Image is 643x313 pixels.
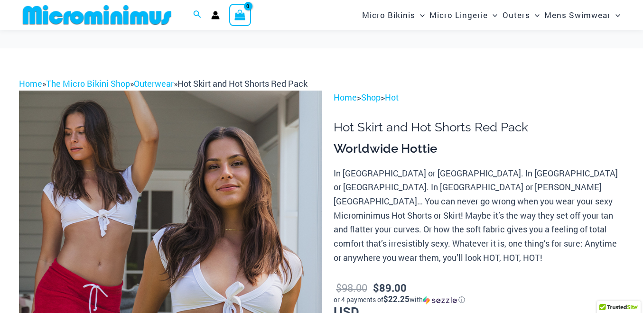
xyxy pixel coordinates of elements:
a: Outerwear [134,78,174,89]
a: Mens SwimwearMenu ToggleMenu Toggle [542,3,623,27]
span: Micro Bikinis [362,3,415,27]
h3: Worldwide Hottie [334,141,624,157]
bdi: 89.00 [373,281,407,295]
a: Hot [385,92,399,103]
span: $ [336,281,342,295]
span: $22.25 [383,294,410,304]
span: Mens Swimwear [544,3,611,27]
a: Account icon link [211,11,220,19]
img: Sezzle [423,296,457,304]
span: Menu Toggle [611,3,620,27]
p: In [GEOGRAPHIC_DATA] or [GEOGRAPHIC_DATA]. In [GEOGRAPHIC_DATA] or [GEOGRAPHIC_DATA]. In [GEOGRAP... [334,166,624,265]
a: View Shopping Cart, empty [229,4,251,26]
p: > > [334,91,624,105]
span: » » » [19,78,308,89]
div: or 4 payments of with [334,295,624,304]
a: Home [19,78,42,89]
span: Outers [503,3,530,27]
nav: Site Navigation [358,1,624,28]
a: Micro LingerieMenu ToggleMenu Toggle [427,3,500,27]
div: or 4 payments of$22.25withSezzle Click to learn more about Sezzle [334,295,624,304]
a: OutersMenu ToggleMenu Toggle [500,3,542,27]
a: The Micro Bikini Shop [46,78,130,89]
img: MM SHOP LOGO FLAT [19,4,175,26]
bdi: 98.00 [336,281,367,295]
span: Hot Skirt and Hot Shorts Red Pack [177,78,308,89]
a: Home [334,92,357,103]
h1: Hot Skirt and Hot Shorts Red Pack [334,120,624,135]
span: Micro Lingerie [429,3,488,27]
a: Micro BikinisMenu ToggleMenu Toggle [360,3,427,27]
span: Menu Toggle [530,3,540,27]
span: $ [373,281,379,295]
a: Shop [361,92,381,103]
span: Menu Toggle [488,3,497,27]
a: Search icon link [193,9,202,21]
span: Menu Toggle [415,3,425,27]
